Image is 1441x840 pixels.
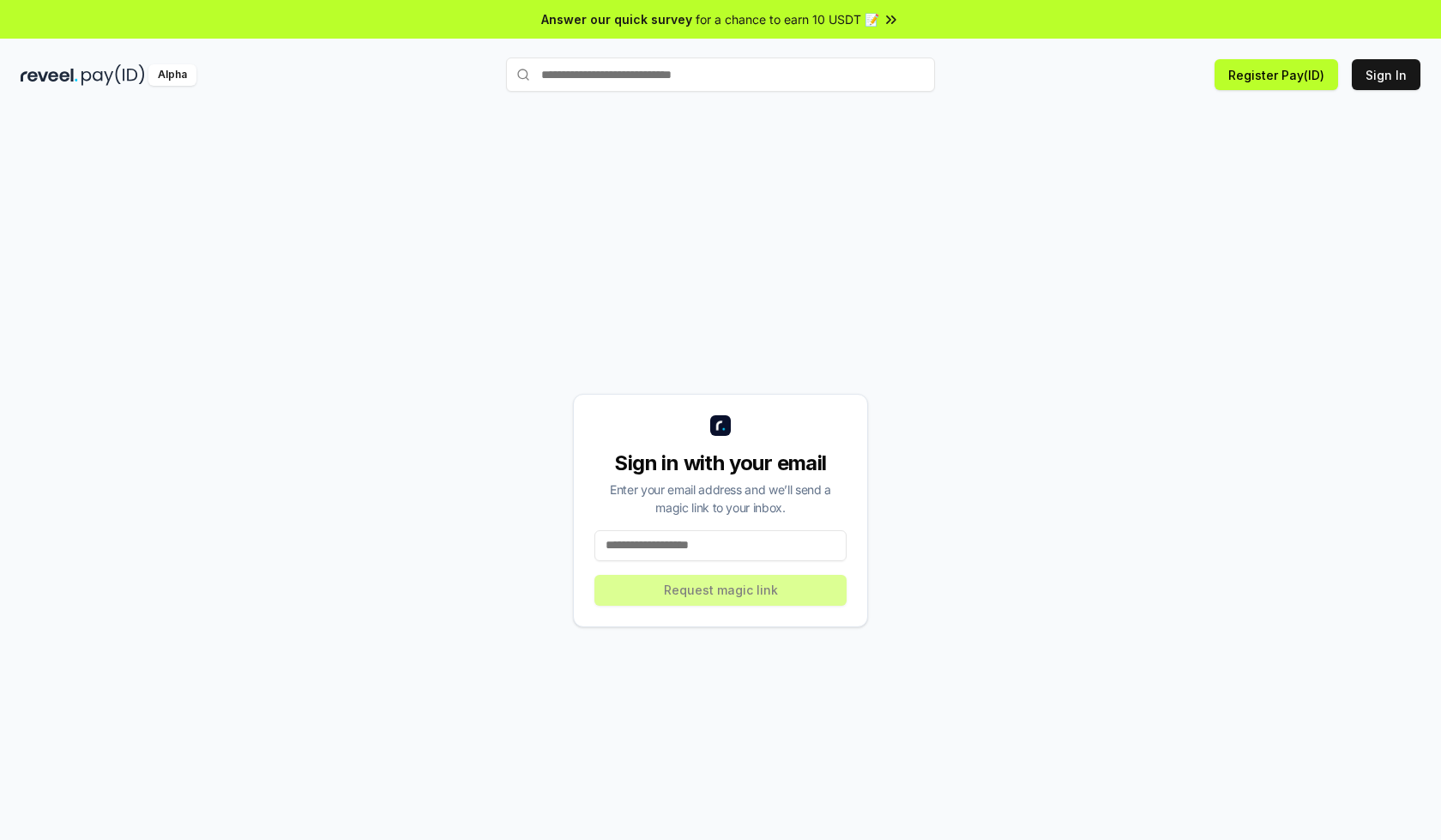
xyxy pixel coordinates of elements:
span: Answer our quick survey [541,10,692,28]
img: logo_small [710,415,731,436]
button: Register Pay(ID) [1215,59,1338,90]
button: Sign In [1352,59,1420,90]
div: Enter your email address and we’ll send a magic link to your inbox. [594,480,847,517]
div: Alpha [148,64,196,86]
div: Sign in with your email [594,450,847,477]
img: pay_id [81,64,145,86]
span: for a chance to earn 10 USDT 📝 [696,10,879,28]
img: reveel_dark [21,64,78,86]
